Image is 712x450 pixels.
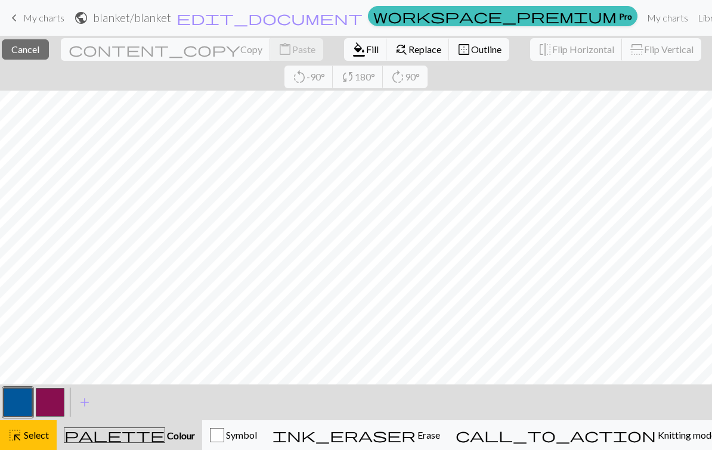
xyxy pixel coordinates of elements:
span: palette [64,427,165,443]
span: add [78,394,92,411]
span: call_to_action [456,427,656,443]
button: Copy [61,38,271,61]
button: Colour [57,420,202,450]
span: rotate_right [391,69,405,85]
span: Colour [165,430,195,441]
span: edit_document [177,10,363,26]
button: 90° [383,66,428,88]
span: find_replace [394,41,408,58]
span: 180° [355,71,375,82]
span: Symbol [224,429,257,440]
span: Flip Horizontal [552,44,614,55]
button: Symbol [202,420,265,450]
span: Replace [408,44,441,55]
span: public [74,10,88,26]
span: content_copy [69,41,240,58]
span: workspace_premium [373,8,617,24]
button: Outline [449,38,509,61]
span: Cancel [11,44,39,55]
a: My charts [642,6,693,30]
h2: blanket / blanket [93,11,171,24]
span: rotate_left [292,69,307,85]
span: highlight_alt [8,427,22,443]
span: Select [22,429,49,440]
button: -90° [284,66,333,88]
button: Fill [344,38,387,61]
button: Flip Horizontal [530,38,623,61]
span: Outline [471,44,502,55]
span: Flip Vertical [644,44,694,55]
span: Copy [240,44,262,55]
span: keyboard_arrow_left [7,10,21,26]
span: flip [538,41,552,58]
button: Cancel [2,39,49,60]
span: format_color_fill [352,41,366,58]
span: Erase [416,429,440,440]
button: Replace [386,38,450,61]
span: sync [340,69,355,85]
button: Flip Vertical [622,38,701,61]
a: Pro [368,6,637,26]
span: border_outer [457,41,471,58]
button: Erase [265,420,448,450]
span: 90° [405,71,420,82]
span: Fill [366,44,379,55]
button: 180° [333,66,383,88]
a: My charts [7,8,64,28]
span: -90° [307,71,325,82]
span: flip [629,42,645,57]
span: My charts [23,12,64,23]
span: ink_eraser [273,427,416,443]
